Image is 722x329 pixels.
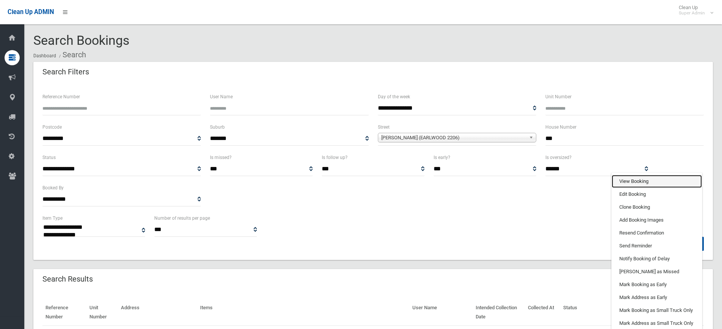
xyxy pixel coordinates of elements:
[409,299,472,326] th: User Name
[612,304,702,317] a: Mark Booking as Small Truck Only
[33,53,56,58] a: Dashboard
[8,8,54,16] span: Clean Up ADMIN
[525,299,560,326] th: Collected At
[33,272,102,286] header: Search Results
[612,175,702,188] a: View Booking
[197,299,409,326] th: Items
[434,153,450,162] label: Is early?
[612,291,702,304] a: Mark Address as Early
[86,299,118,326] th: Unit Number
[118,299,197,326] th: Address
[545,123,576,131] label: House Number
[210,153,232,162] label: Is missed?
[33,33,130,48] span: Search Bookings
[42,93,80,101] label: Reference Number
[42,214,63,222] label: Item Type
[378,93,410,101] label: Day of the week
[679,10,705,16] small: Super Admin
[612,214,702,227] a: Add Booking Images
[612,188,702,201] a: Edit Booking
[154,214,210,222] label: Number of results per page
[381,133,526,142] span: [PERSON_NAME] (EARLWOOD 2206)
[612,201,702,214] a: Clone Booking
[612,239,702,252] a: Send Reminder
[42,123,62,131] label: Postcode
[33,65,98,79] header: Search Filters
[42,184,64,192] label: Booked By
[210,93,233,101] label: User Name
[210,123,225,131] label: Suburb
[322,153,348,162] label: Is follow up?
[545,153,572,162] label: Is oversized?
[612,252,702,265] a: Notify Booking of Delay
[612,265,702,278] a: [PERSON_NAME] as Missed
[473,299,525,326] th: Intended Collection Date
[675,5,713,16] span: Clean Up
[42,299,86,326] th: Reference Number
[57,48,86,62] li: Search
[545,93,572,101] label: Unit Number
[612,227,702,239] a: Resend Confirmation
[560,299,661,326] th: Status
[42,153,56,162] label: Status
[612,278,702,291] a: Mark Booking as Early
[378,123,390,131] label: Street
